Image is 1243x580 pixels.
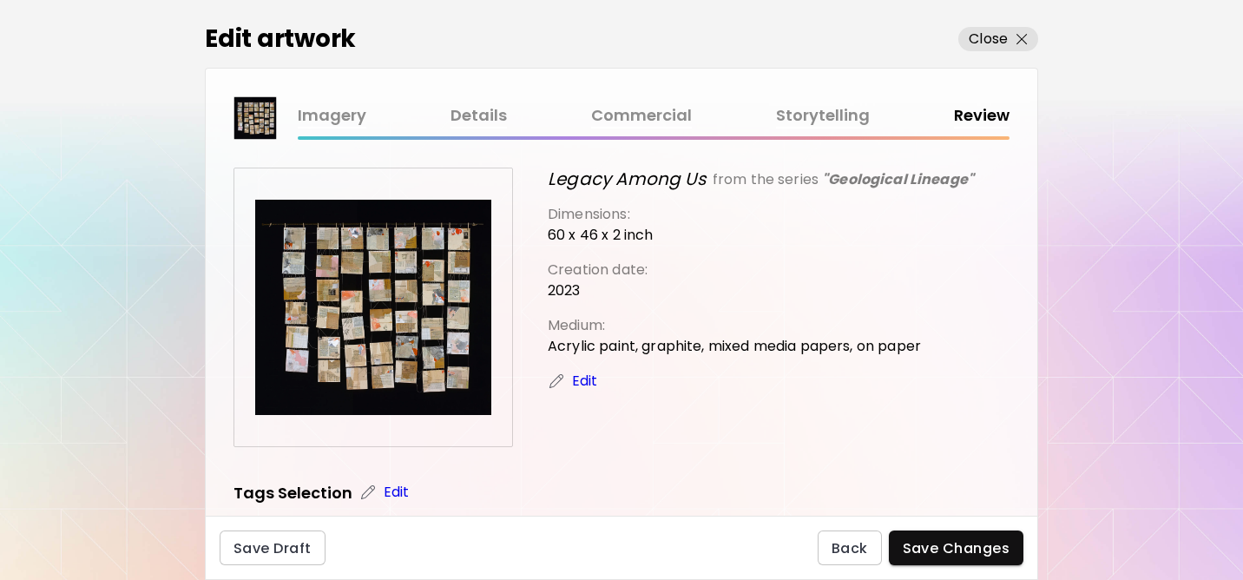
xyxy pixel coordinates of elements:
p: Dimensions: [548,204,1010,225]
h5: Tags Selection [233,482,352,504]
p: Edit [384,482,410,503]
img: edit [359,484,377,501]
p: Edit [572,371,598,392]
button: Save Draft [220,531,326,565]
p: Creation date: [548,260,1010,280]
p: Medium: [548,315,1010,336]
button: Back [818,531,882,565]
b: "Geological Lineage" [822,169,974,189]
a: Imagery [298,103,366,129]
a: Details [451,103,507,129]
button: Save Changes [889,531,1024,565]
i: Legacy Among Us [548,167,706,191]
span: Save Changes [903,539,1010,557]
p: from the series [713,169,819,190]
img: edit [548,372,565,390]
a: Storytelling [776,103,870,129]
a: Commercial [591,103,692,129]
span: Save Draft [233,539,312,557]
p: Acrylic paint, graphite, mixed media papers, on paper [548,336,1010,357]
img: thumbnail [234,97,276,139]
a: Edit [548,371,600,392]
p: 2023 [548,280,1010,301]
p: 60 x 46 x 2 inch [548,225,1010,246]
span: Back [832,539,868,557]
a: Edit [359,482,411,503]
